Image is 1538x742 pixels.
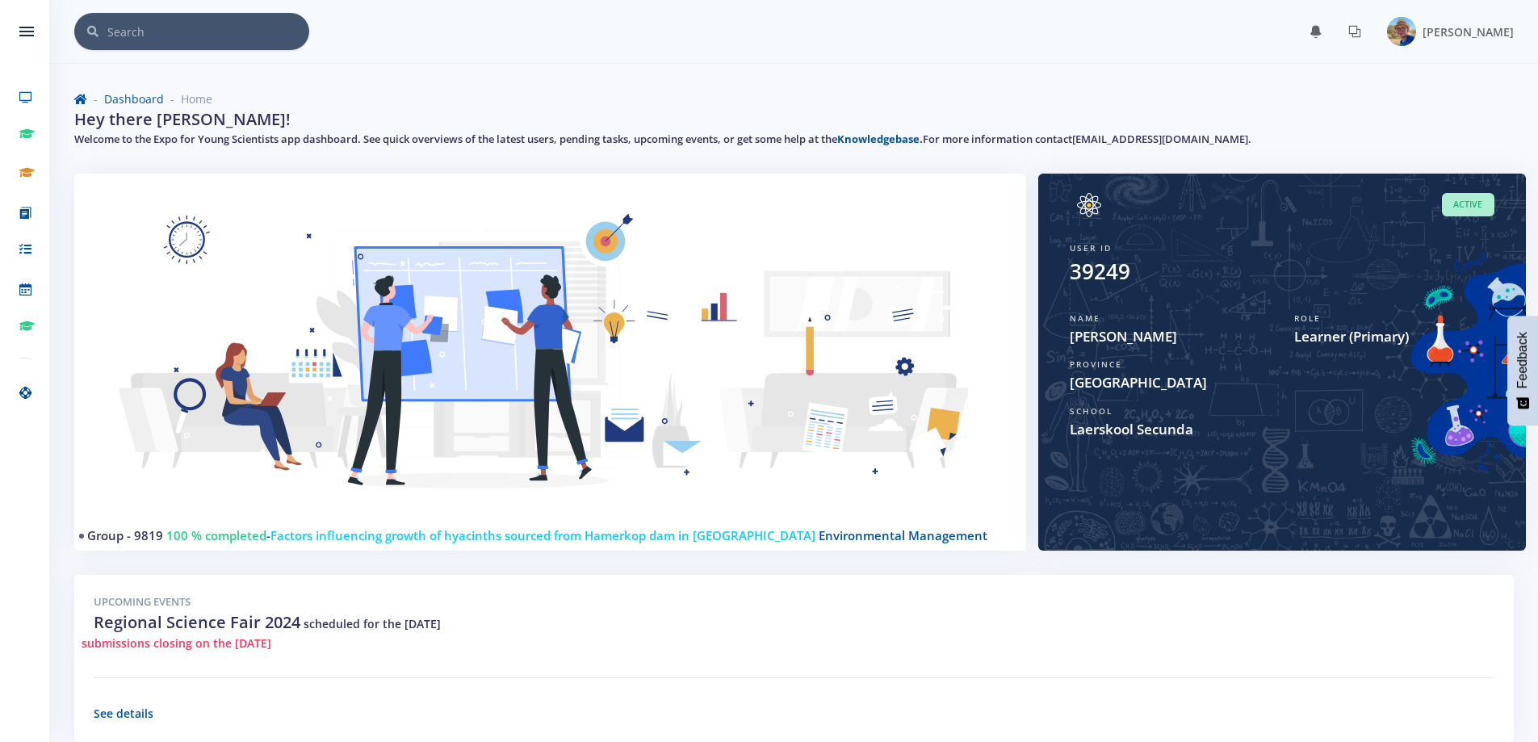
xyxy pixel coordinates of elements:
h5: Upcoming Events [94,594,1494,610]
span: Feedback [1515,332,1530,388]
img: Image placeholder [1387,17,1416,46]
a: [EMAIL_ADDRESS][DOMAIN_NAME] [1072,132,1248,146]
span: Regional Science Fair 2024 [94,611,300,633]
span: Laerskool Secunda [1070,419,1494,440]
span: Active [1442,193,1494,216]
span: School [1070,405,1113,417]
span: Role [1294,312,1321,324]
span: Province [1070,358,1122,370]
a: Dashboard [104,91,164,107]
h5: Welcome to the Expo for Young Scientists app dashboard. See quick overviews of the latest users, ... [74,132,1514,148]
input: Search [107,13,309,50]
h2: Hey there [PERSON_NAME]! [74,107,291,132]
span: Factors influencing growth of hyacinths sourced from Hamerkop dam in [GEOGRAPHIC_DATA] [270,527,815,543]
span: Learner (Primary) [1294,326,1494,347]
span: Name [1070,312,1100,324]
span: [GEOGRAPHIC_DATA] [1070,372,1494,393]
div: 39249 [1070,256,1130,287]
span: submissions closing on the [DATE] [82,635,271,652]
span: scheduled for the [DATE] [304,616,441,631]
a: Image placeholder [PERSON_NAME] [1374,14,1514,49]
li: Home [164,90,212,107]
button: Feedback - Show survey [1507,316,1538,425]
img: Image placeholder [1070,193,1108,217]
nav: breadcrumb [74,90,1514,107]
span: [PERSON_NAME] [1070,326,1270,347]
span: Environmental Management [819,527,987,543]
span: 100 % completed [166,527,266,543]
a: See details [94,706,153,721]
a: Knowledgebase. [837,132,923,146]
span: User ID [1070,242,1112,254]
span: [PERSON_NAME] [1423,24,1514,40]
h4: - [87,526,1000,545]
a: Group - 9819 [87,527,163,543]
img: Learner [94,193,1007,539]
